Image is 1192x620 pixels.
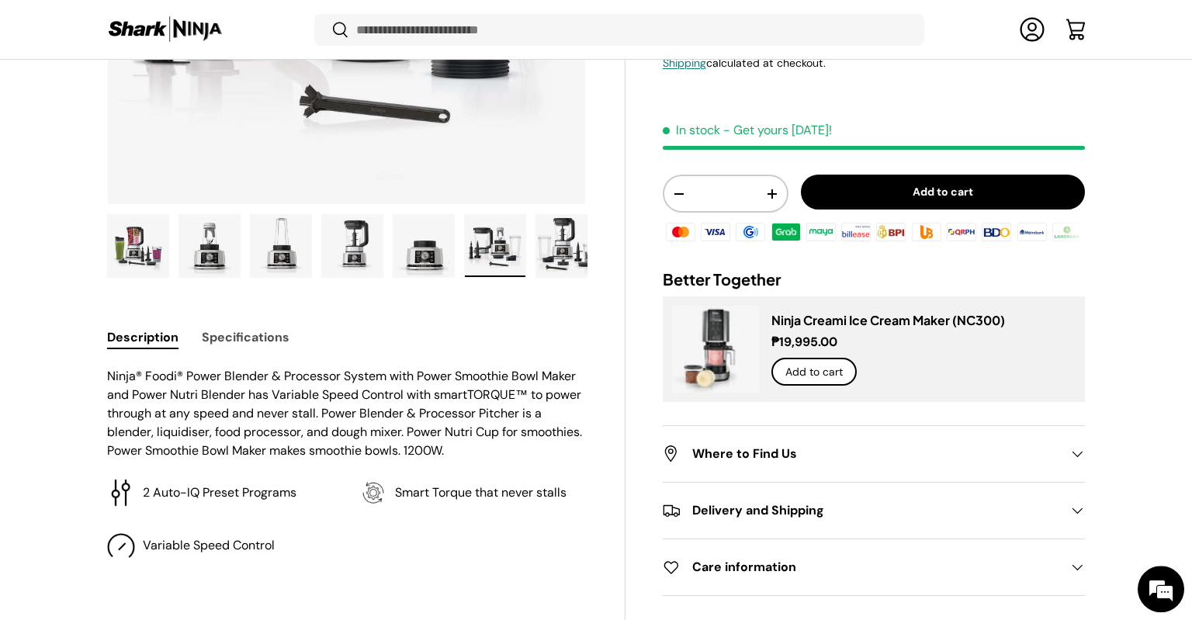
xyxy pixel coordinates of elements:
img: master [664,220,698,244]
p: 2 Auto-IQ Preset Programs [143,483,296,502]
div: Minimize live chat window [255,8,292,45]
img: Shark Ninja Philippines [107,14,223,44]
summary: Care information [663,540,1085,596]
span: We're online! [90,196,214,352]
h2: Where to Find Us [663,445,1060,464]
a: Shipping [663,57,706,71]
img: Ninja Foodi Power Blender And Processor System (CB350PH) [393,215,454,277]
p: Variable Speed Control [143,536,275,555]
p: - Get yours [DATE]! [723,123,832,139]
p: Smart Torque that never stalls [395,483,567,502]
img: qrph [944,220,979,244]
img: Ninja Foodi Power Blender And Processor System (CB350PH) [251,215,311,277]
img: gcash [733,220,768,244]
img: Ninja Foodi Power Blender And Processor System (CB350PH) [322,215,383,277]
p: Ninja® Foodi® Power Blender & Processor System with Power Smoothie Bowl Maker and Power Nutri Ble... [107,367,587,460]
h2: Care information [663,559,1060,577]
h2: Better Together [663,269,1085,291]
button: Specifications [202,320,289,355]
img: bdo [979,220,1014,244]
button: Description [107,320,178,355]
img: bpi [874,220,908,244]
img: landbank [1050,220,1084,244]
img: visa [698,220,733,244]
div: Chat with us now [81,87,261,107]
summary: Where to Find Us [663,427,1085,483]
h2: Delivery and Shipping [663,502,1060,521]
img: metrobank [1014,220,1048,244]
span: In stock [663,123,720,139]
button: Add to cart [801,175,1085,210]
img: Ninja Foodi Power Blender And Processor System (CB350PH) [536,215,597,277]
summary: Delivery and Shipping [663,483,1085,539]
div: calculated at checkout. [663,56,1085,72]
img: Ninja Foodi Power Blender And Processor System (CB350PH) [465,215,525,277]
img: grabpay [769,220,803,244]
img: ninja-foodi-power-blender-and-processor-system-full-view-with-sample-contents-sharkninja-philippines [108,215,168,277]
img: Ninja Foodi Power Blender And Processor System (CB350PH) [179,215,240,277]
img: ubp [910,220,944,244]
img: maya [804,220,838,244]
img: billease [839,220,873,244]
button: Add to cart [771,358,857,386]
a: Ninja Creami Ice Cream Maker (NC300) [771,313,1005,329]
textarea: Type your message and hit 'Enter' [8,424,296,478]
